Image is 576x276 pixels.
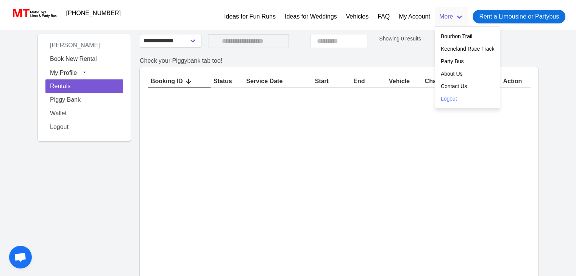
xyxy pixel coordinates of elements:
small: Showing 0 results [379,36,421,42]
a: Bourbon Trail [441,33,472,40]
div: Chauffeur [425,77,465,86]
a: Piggy Bank [45,93,123,107]
a: Keeneland Race Track [441,45,495,53]
div: Start [315,77,347,86]
button: My Profile [45,66,123,79]
div: End [353,77,383,86]
div: Action [503,77,530,86]
a: Logout [45,120,123,134]
a: FAQ [378,12,390,21]
a: Wallet [45,107,123,120]
a: About Us [441,70,463,78]
img: MotorToys Logo [11,8,57,19]
a: Ideas for Weddings [285,12,337,21]
a: Logout [441,95,457,103]
span: Rent a Limousine or Partybus [479,12,559,21]
h2: Check your Piggybank tab too! [140,57,538,64]
div: Service Date [246,77,309,86]
a: Rentals [45,79,123,93]
div: Status [214,77,240,86]
div: Booking ID [151,77,208,86]
a: Book New Rental [45,52,123,66]
span: My Profile [50,69,77,76]
a: Rent a Limousine or Partybus [473,10,565,23]
a: [PHONE_NUMBER] [62,6,125,21]
a: My Account [399,12,430,21]
a: Party Bus [441,57,464,65]
div: Open chat [9,246,32,268]
a: Ideas for Fun Runs [224,12,276,21]
a: Vehicles [346,12,368,21]
div: Vehicle [389,77,419,86]
span: [PERSON_NAME] [45,39,105,51]
a: More [435,7,468,26]
a: Contact Us [441,82,467,90]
